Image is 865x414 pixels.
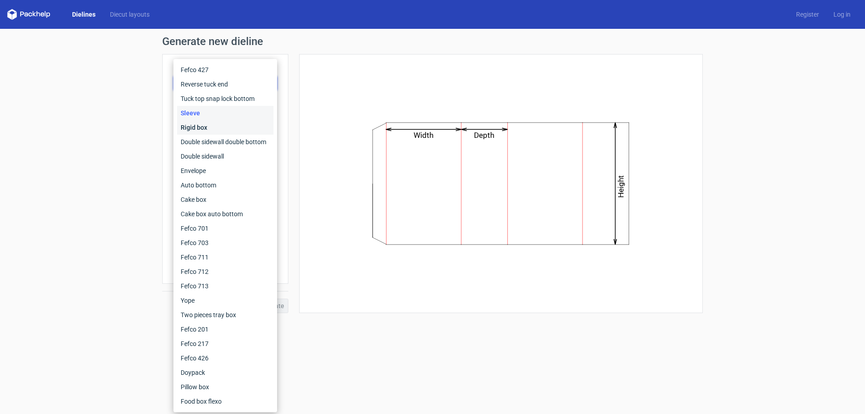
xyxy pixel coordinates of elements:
a: Register [789,10,826,19]
text: Height [617,175,626,198]
div: Food box flexo [177,394,273,409]
div: Fefco 426 [177,351,273,365]
div: Fefco 703 [177,236,273,250]
div: Fefco 201 [177,322,273,337]
div: Double sidewall [177,149,273,164]
div: Fefco 427 [177,63,273,77]
a: Log in [826,10,858,19]
div: Doypack [177,365,273,380]
div: Fefco 712 [177,264,273,279]
div: Tuck top snap lock bottom [177,91,273,106]
div: Envelope [177,164,273,178]
text: Width [414,131,434,140]
div: Two pieces tray box [177,308,273,322]
div: Cake box [177,192,273,207]
a: Dielines [65,10,103,19]
div: Yope [177,293,273,308]
div: Fefco 711 [177,250,273,264]
div: Fefco 701 [177,221,273,236]
div: Rigid box [177,120,273,135]
a: Diecut layouts [103,10,157,19]
div: Fefco 713 [177,279,273,293]
div: Reverse tuck end [177,77,273,91]
h1: Generate new dieline [162,36,703,47]
div: Fefco 217 [177,337,273,351]
div: Sleeve [177,106,273,120]
text: Depth [474,131,495,140]
div: Pillow box [177,380,273,394]
div: Cake box auto bottom [177,207,273,221]
div: Double sidewall double bottom [177,135,273,149]
div: Auto bottom [177,178,273,192]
